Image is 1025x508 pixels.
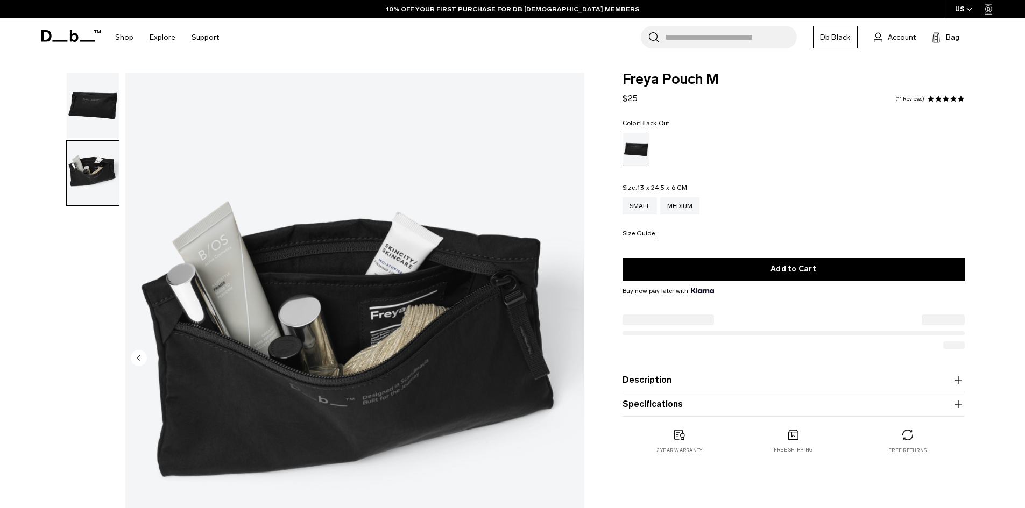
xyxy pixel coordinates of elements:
[623,197,657,214] a: Small
[115,18,133,56] a: Shop
[888,32,916,43] span: Account
[66,140,119,206] button: Freya Pouch M Black Out
[656,447,703,454] p: 2 year warranty
[623,120,670,126] legend: Color:
[640,119,669,127] span: Black Out
[67,73,119,138] img: Freya Pouch M Black Out
[874,31,916,44] a: Account
[660,197,700,214] a: Medium
[66,73,119,138] button: Freya Pouch M Black Out
[623,184,687,191] legend: Size:
[192,18,219,56] a: Support
[623,73,965,87] span: Freya Pouch M
[623,93,638,103] span: $25
[637,184,687,191] span: 13 x 24.5 x 6 CM
[150,18,175,56] a: Explore
[691,288,714,293] img: {"height" => 20, "alt" => "Klarna"}
[623,398,965,411] button: Specifications
[813,26,858,48] a: Db Black
[888,447,927,454] p: Free returns
[774,446,813,454] p: Free shipping
[932,31,959,44] button: Bag
[623,230,655,238] button: Size Guide
[623,258,965,281] button: Add to Cart
[386,4,639,14] a: 10% OFF YOUR FIRST PURCHASE FOR DB [DEMOGRAPHIC_DATA] MEMBERS
[67,141,119,205] img: Freya Pouch M Black Out
[131,349,147,368] button: Previous slide
[623,133,649,166] a: Black Out
[107,18,227,56] nav: Main Navigation
[946,32,959,43] span: Bag
[623,374,965,387] button: Description
[623,286,714,296] span: Buy now pay later with
[895,96,924,102] a: 11 reviews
